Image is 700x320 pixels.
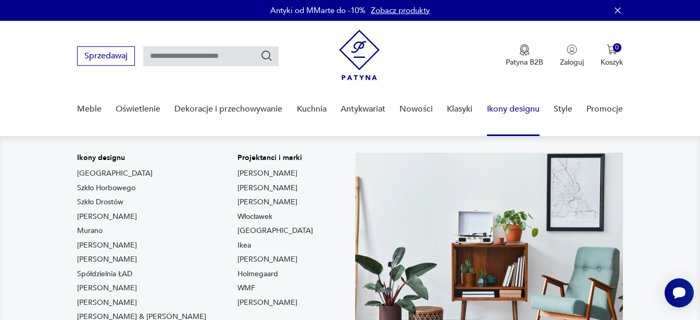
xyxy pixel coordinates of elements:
iframe: Smartsupp widget button [665,278,694,307]
a: [PERSON_NAME] [77,283,137,293]
a: [PERSON_NAME] [238,183,297,193]
a: Ikona medaluPatyna B2B [506,44,543,67]
a: [PERSON_NAME] [77,298,137,308]
a: Dekoracje i przechowywanie [174,89,282,129]
a: Holmegaard [238,269,278,279]
img: Ikona medalu [519,44,530,56]
a: Szkło Drostów [77,197,123,207]
button: 0Koszyk [601,44,623,67]
div: 0 [613,43,622,52]
a: Sprzedawaj [77,53,135,60]
a: Spółdzielnia ŁAD [77,269,132,279]
a: Meble [77,89,102,129]
a: Kuchnia [297,89,327,129]
a: WMF [238,283,255,293]
a: Ikony designu [487,89,540,129]
p: Projektanci i marki [238,153,313,163]
a: Murano [77,226,103,236]
a: Antykwariat [341,89,385,129]
a: [PERSON_NAME] [238,197,297,207]
a: [GEOGRAPHIC_DATA] [238,226,313,236]
button: Patyna B2B [506,44,543,67]
p: Antyki od MMarte do -10% [270,5,366,16]
a: [PERSON_NAME] [77,254,137,265]
p: Koszyk [601,57,623,67]
a: Włocławek [238,212,272,222]
p: Ikony designu [77,153,206,163]
a: Klasyki [447,89,472,129]
a: [PERSON_NAME] [238,168,297,179]
a: Promocje [586,89,623,129]
button: Zaloguj [560,44,584,67]
a: [GEOGRAPHIC_DATA] [77,168,153,179]
p: Zaloguj [560,57,584,67]
img: Patyna - sklep z meblami i dekoracjami vintage [339,30,380,80]
a: Szkło Horbowego [77,183,135,193]
a: [PERSON_NAME] [238,298,297,308]
img: Ikonka użytkownika [567,44,577,55]
a: [PERSON_NAME] [238,254,297,265]
a: Zobacz produkty [371,5,430,16]
a: [PERSON_NAME] [77,240,137,251]
a: [PERSON_NAME] [77,212,137,222]
img: Ikona koszyka [607,44,617,55]
a: Oświetlenie [116,89,160,129]
button: Szukaj [260,50,273,62]
button: Sprzedawaj [77,46,135,66]
p: Patyna B2B [506,57,543,67]
a: Ikea [238,240,251,251]
a: Nowości [399,89,433,129]
a: Style [554,89,572,129]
